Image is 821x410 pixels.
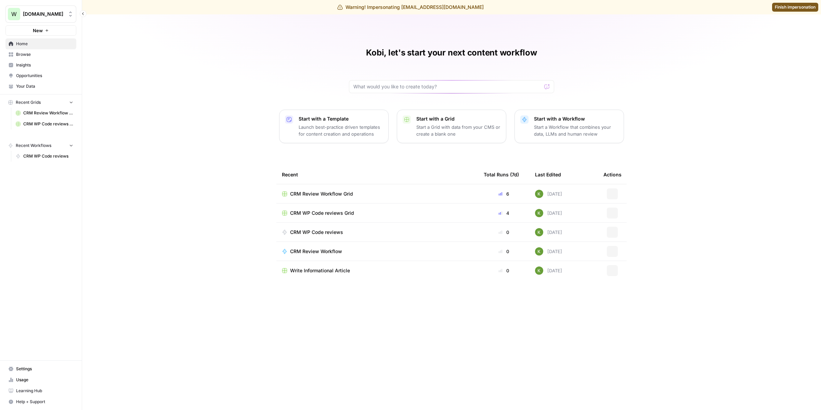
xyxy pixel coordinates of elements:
div: Warning! Impersonating [EMAIL_ADDRESS][DOMAIN_NAME] [337,4,484,11]
p: Start with a Grid [416,115,500,122]
span: Browse [16,51,73,58]
span: New [33,27,43,34]
a: Write Informational Article [282,267,473,274]
span: Learning Hub [16,388,73,394]
img: 4w59neg2h4bfr52r20sjdwepcs3t [535,247,543,256]
span: CRM WP Code reviews [290,229,343,236]
div: 6 [484,190,524,197]
div: [DATE] [535,228,562,236]
button: Recent Grids [5,97,76,108]
span: Insights [16,62,73,68]
img: 4w59neg2h4bfr52r20sjdwepcs3t [535,209,543,217]
img: 4w59neg2h4bfr52r20sjdwepcs3t [535,266,543,275]
span: Recent Workflows [16,142,51,149]
span: Your Data [16,83,73,89]
button: New [5,25,76,36]
a: CRM WP Code reviews [13,151,76,162]
span: Recent Grids [16,99,41,105]
button: Start with a GridStart a Grid with data from your CMS or create a blank one [397,110,506,143]
div: 4 [484,210,524,216]
input: What would you like to create today? [353,83,542,90]
img: 4w59neg2h4bfr52r20sjdwepcs3t [535,190,543,198]
a: Usage [5,374,76,385]
button: Recent Workflows [5,140,76,151]
div: [DATE] [535,209,562,217]
a: Finish impersonation [772,3,818,12]
h1: Kobi, let's start your next content workflow [366,47,537,58]
a: Your Data [5,81,76,92]
p: Start a Workflow that combines your data, LLMs and human review [534,124,618,137]
a: Learning Hub [5,385,76,396]
button: Help + Support [5,396,76,407]
div: [DATE] [535,247,562,256]
div: 0 [484,248,524,255]
a: Insights [5,60,76,71]
span: Write Informational Article [290,267,350,274]
div: 0 [484,267,524,274]
div: Last Edited [535,165,561,184]
a: Opportunities [5,70,76,81]
a: Browse [5,49,76,60]
button: Start with a WorkflowStart a Workflow that combines your data, LLMs and human review [514,110,624,143]
button: Workspace: Work-management.org [5,5,76,23]
span: CRM Review Workflow [290,248,342,255]
span: CRM Review Workflow Grid [23,110,73,116]
a: CRM Review Workflow Grid [13,108,76,119]
div: Actions [603,165,622,184]
a: Home [5,38,76,49]
a: CRM Review Workflow Grid [282,190,473,197]
a: CRM WP Code reviews Grid [282,210,473,216]
span: CRM WP Code reviews Grid [23,121,73,127]
button: Start with a TemplateLaunch best-practice driven templates for content creation and operations [279,110,389,143]
span: [DOMAIN_NAME] [23,11,64,17]
span: W [11,10,17,18]
div: [DATE] [535,190,562,198]
a: CRM Review Workflow [282,248,473,255]
span: Usage [16,377,73,383]
span: Home [16,41,73,47]
img: 4w59neg2h4bfr52r20sjdwepcs3t [535,228,543,236]
span: CRM WP Code reviews Grid [290,210,354,216]
a: Settings [5,363,76,374]
span: Settings [16,366,73,372]
span: CRM Review Workflow Grid [290,190,353,197]
span: Help + Support [16,399,73,405]
p: Start with a Workflow [534,115,618,122]
span: CRM WP Code reviews [23,153,73,159]
p: Start with a Template [299,115,383,122]
div: Total Runs (7d) [484,165,519,184]
div: Recent [282,165,473,184]
a: CRM WP Code reviews Grid [13,119,76,129]
a: CRM WP Code reviews [282,229,473,236]
p: Launch best-practice driven templates for content creation and operations [299,124,383,137]
div: 0 [484,229,524,236]
p: Start a Grid with data from your CMS or create a blank one [416,124,500,137]
span: Finish impersonation [775,4,816,10]
div: [DATE] [535,266,562,275]
span: Opportunities [16,73,73,79]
